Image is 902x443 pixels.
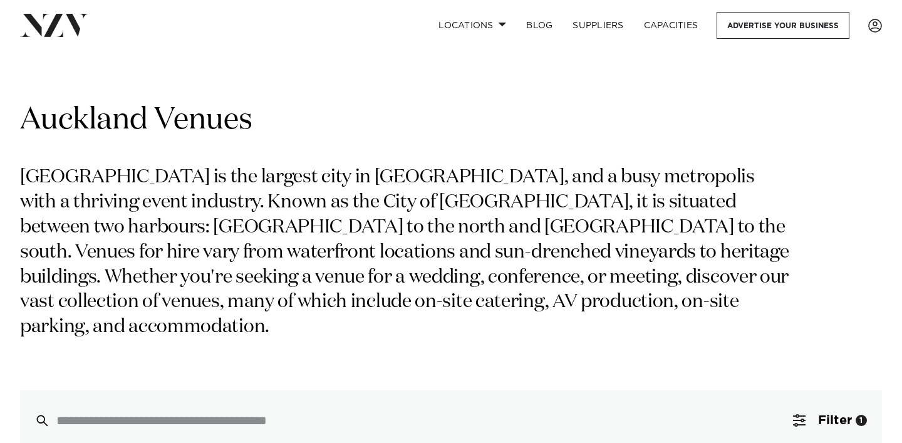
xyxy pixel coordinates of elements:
a: Locations [428,12,516,39]
a: Capacities [634,12,708,39]
img: nzv-logo.png [20,14,88,36]
h1: Auckland Venues [20,101,882,140]
a: SUPPLIERS [562,12,633,39]
span: Filter [818,414,852,427]
a: BLOG [516,12,562,39]
div: 1 [856,415,867,426]
p: [GEOGRAPHIC_DATA] is the largest city in [GEOGRAPHIC_DATA], and a busy metropolis with a thriving... [20,165,794,340]
a: Advertise your business [717,12,849,39]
